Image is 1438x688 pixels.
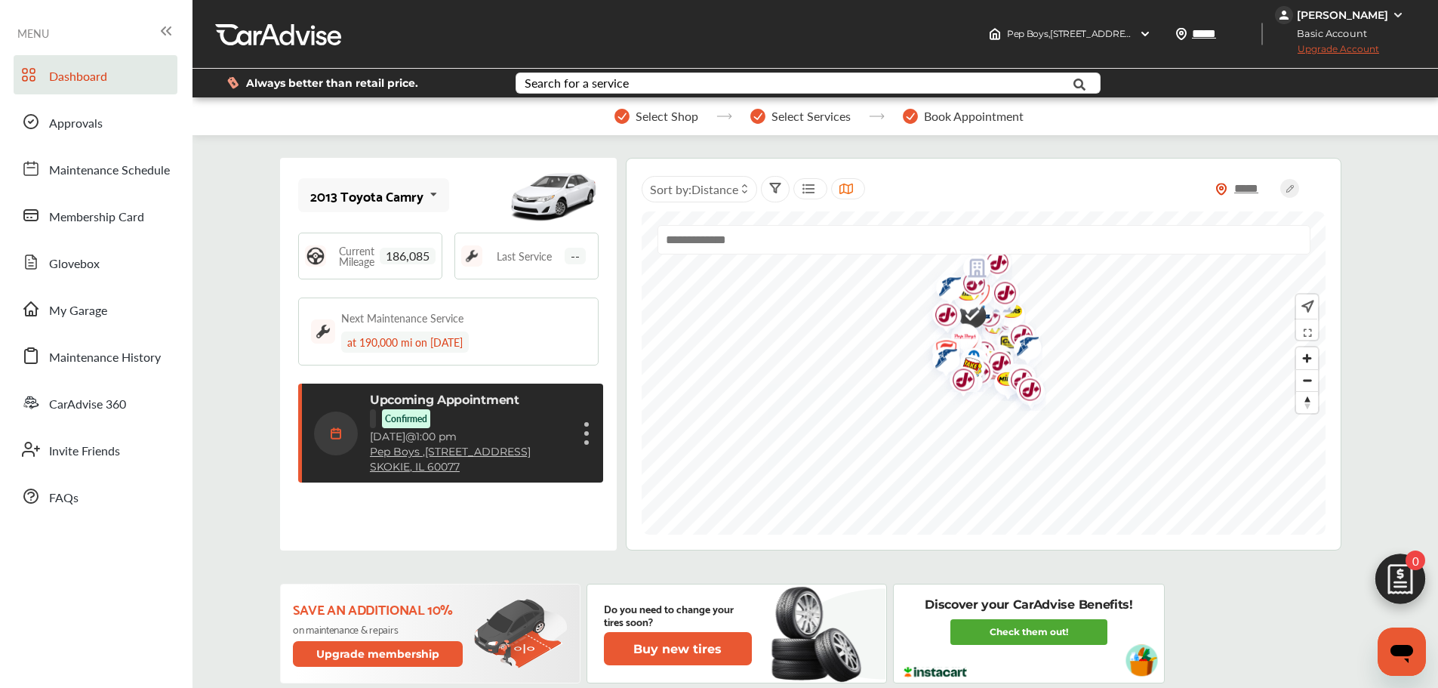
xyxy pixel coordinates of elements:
div: Map marker [986,294,1024,333]
a: Invite Friends [14,430,177,469]
p: Do you need to change your tires soon? [604,602,752,628]
span: Maintenance History [49,348,161,368]
img: logo-jiffylube.png [1005,369,1045,416]
img: header-home-logo.8d720a4f.svg [989,28,1001,40]
a: Membership Card [14,196,177,235]
div: Map marker [921,294,959,341]
div: [PERSON_NAME] [1297,8,1388,22]
div: Map marker [959,332,996,379]
img: stepper-checkmark.b5569197.svg [750,109,765,124]
div: Map marker [943,276,981,316]
img: dollor_label_vector.a70140d1.svg [227,76,239,89]
a: Pep Boys ,[STREET_ADDRESS] [370,446,531,458]
div: Map marker [921,338,959,383]
span: Zoom out [1296,370,1318,391]
iframe: Button to launch messaging window [1378,628,1426,676]
span: Basic Account [1276,26,1378,42]
img: logo-jiffylube.png [975,342,1015,390]
div: Map marker [975,342,1012,390]
span: Current Mileage [334,245,380,267]
div: 2013 Toyota Camry [310,188,423,203]
div: Map marker [951,335,989,382]
div: Map marker [996,315,1034,363]
div: Map marker [1002,326,1040,371]
img: maintenance_logo [311,319,335,344]
span: -- [565,248,586,264]
div: Map marker [954,351,992,399]
div: Map marker [983,362,1021,401]
span: Select Shop [636,110,698,123]
img: empty_shop_logo.394c5474.svg [952,247,992,295]
div: Map marker [946,347,984,396]
span: Upgrade Account [1275,43,1379,62]
img: update-membership.81812027.svg [474,599,568,669]
span: CarAdvise 360 [49,395,126,415]
div: Map marker [944,360,981,392]
div: Map marker [962,341,999,380]
button: Zoom in [1296,347,1318,369]
span: Approvals [49,114,103,134]
img: edit-cartIcon.11d11f9a.svg [1364,547,1436,619]
img: logo-goodyear.png [1002,326,1042,371]
a: My Garage [14,289,177,329]
button: Buy new tires [604,632,752,665]
span: 186,085 [380,248,436,264]
img: instacart-vehicle.0979a191.svg [1125,644,1158,677]
div: Map marker [1005,369,1042,416]
img: logo-firestone.png [921,330,961,378]
img: Midas+Logo_RGB.png [983,362,1023,401]
img: stepper-checkmark.b5569197.svg [614,109,630,124]
a: FAQs [14,477,177,516]
div: Map marker [938,359,976,406]
span: Book Appointment [924,110,1024,123]
button: Reset bearing to north [1296,391,1318,413]
button: Upgrade membership [293,641,463,667]
a: Glovebox [14,242,177,282]
div: Map marker [949,340,987,383]
img: WGsFRI8htEPBVLJbROoPRyZpYNWhNONpIPPETTm6eUC0GeLEiAAAAAElFTkSuQmCC [1392,9,1404,21]
span: Glovebox [49,255,100,274]
a: Buy new tires [604,632,755,665]
div: Next Maintenance Service [341,310,463,325]
p: Upcoming Appointment [370,393,519,407]
img: jVpblrzwTbfkPYzPPzSLxeg0AAAAASUVORK5CYII= [1275,6,1293,24]
canvas: Map [642,211,1326,535]
span: Pep Boys , [STREET_ADDRESS] SKOKIE , IL 60077 [1007,28,1212,39]
span: Membership Card [49,208,144,227]
img: calendar-icon.35d1de04.svg [314,412,358,455]
span: @ [405,430,416,443]
img: logo-mopar.png [949,340,989,383]
a: Approvals [14,102,177,141]
span: Maintenance Schedule [49,161,170,180]
span: Invite Friends [49,442,120,461]
span: [DATE] [370,430,405,443]
img: new-tire.a0c7fe23.svg [770,580,870,687]
img: steering_logo [305,245,326,267]
img: logo-pepboys.png [989,356,1029,403]
div: Map marker [921,330,959,378]
span: Sort by : [650,180,738,198]
img: location_vector_orange.38f05af8.svg [1215,183,1227,196]
a: Maintenance Schedule [14,149,177,188]
p: on maintenance & repairs [293,623,466,635]
button: Zoom out [1296,369,1318,391]
img: logo-goodyear.png [925,267,965,311]
img: logo-goodyear.png [921,338,961,383]
div: Map marker [980,272,1018,319]
span: Distance [691,180,738,198]
img: logo-jiffylube.png [980,272,1020,319]
div: Map marker [943,321,981,369]
img: recenter.ce011a49.svg [1298,298,1314,315]
div: Map marker [996,359,1034,406]
img: stepper-arrow.e24c07c6.svg [716,113,732,119]
span: Always better than retail price. [246,78,418,88]
span: Select Services [771,110,851,123]
div: Map marker [989,356,1027,403]
img: logo-carx.png [997,356,1037,404]
img: header-divider.bc55588e.svg [1261,23,1263,45]
span: 1:00 pm [416,430,457,443]
div: Map marker [952,247,990,295]
img: Midas+Logo_RGB.png [943,276,983,316]
a: Check them out! [950,619,1107,645]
